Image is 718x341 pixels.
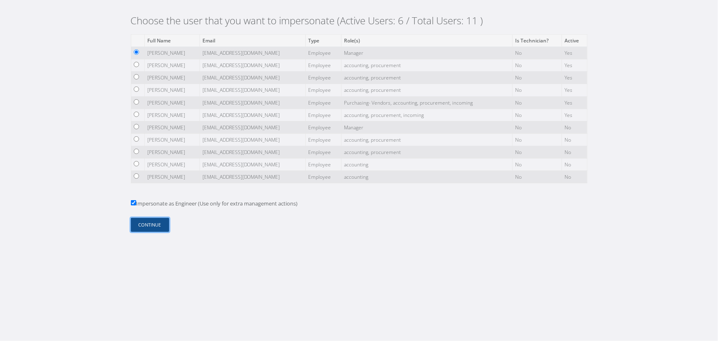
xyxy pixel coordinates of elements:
[306,59,342,72] td: Employee
[306,121,342,133] td: Employee
[342,121,513,133] td: Manager
[342,159,513,171] td: accounting
[562,159,587,171] td: No
[144,121,200,133] td: [PERSON_NAME]
[513,72,562,84] td: No
[342,34,513,47] th: Role(s)
[144,34,200,47] th: Full Name
[562,84,587,96] td: Yes
[342,96,513,109] td: Purchasing- Vendors, accounting, procurement, incoming
[342,72,513,84] td: accounting, procurement
[306,72,342,84] td: Employee
[513,96,562,109] td: No
[513,171,562,183] td: No
[200,84,306,96] td: [EMAIL_ADDRESS][DOMAIN_NAME]
[342,171,513,183] td: accounting
[562,34,587,47] th: Active
[342,146,513,159] td: accounting, procurement
[200,109,306,121] td: [EMAIL_ADDRESS][DOMAIN_NAME]
[562,146,587,159] td: No
[131,200,136,206] input: Impersonate as Engineer (Use only for extra management actions)
[306,47,342,59] td: Employee
[144,133,200,146] td: [PERSON_NAME]
[144,159,200,171] td: [PERSON_NAME]
[306,34,342,47] th: Type
[144,109,200,121] td: [PERSON_NAME]
[513,121,562,133] td: No
[306,146,342,159] td: Employee
[144,47,200,59] td: [PERSON_NAME]
[562,59,587,72] td: Yes
[200,146,306,159] td: [EMAIL_ADDRESS][DOMAIN_NAME]
[144,59,200,72] td: [PERSON_NAME]
[513,133,562,146] td: No
[306,133,342,146] td: Employee
[513,34,562,47] th: Is Technician?
[306,96,342,109] td: Employee
[306,109,342,121] td: Employee
[131,15,588,27] h2: Choose the user that you want to impersonate (Active Users: 6 / Total Users: 11 )
[562,109,587,121] td: Yes
[200,121,306,133] td: [EMAIL_ADDRESS][DOMAIN_NAME]
[562,72,587,84] td: Yes
[306,171,342,183] td: Employee
[513,59,562,72] td: No
[144,171,200,183] td: [PERSON_NAME]
[513,47,562,59] td: No
[200,171,306,183] td: [EMAIL_ADDRESS][DOMAIN_NAME]
[342,133,513,146] td: accounting, procurement
[513,84,562,96] td: No
[200,133,306,146] td: [EMAIL_ADDRESS][DOMAIN_NAME]
[144,146,200,159] td: [PERSON_NAME]
[513,159,562,171] td: No
[342,109,513,121] td: accounting, procurement, incoming
[144,96,200,109] td: [PERSON_NAME]
[562,171,587,183] td: No
[144,72,200,84] td: [PERSON_NAME]
[306,84,342,96] td: Employee
[200,72,306,84] td: [EMAIL_ADDRESS][DOMAIN_NAME]
[342,59,513,72] td: accounting, procurement
[562,121,587,133] td: No
[131,218,169,232] button: Continue
[342,84,513,96] td: accounting, procurement
[513,146,562,159] td: No
[200,47,306,59] td: [EMAIL_ADDRESS][DOMAIN_NAME]
[200,34,306,47] th: Email
[562,96,587,109] td: Yes
[342,47,513,59] td: Manager
[131,200,298,208] label: Impersonate as Engineer (Use only for extra management actions)
[144,84,200,96] td: [PERSON_NAME]
[306,159,342,171] td: Employee
[200,96,306,109] td: [EMAIL_ADDRESS][DOMAIN_NAME]
[562,47,587,59] td: Yes
[562,133,587,146] td: No
[200,59,306,72] td: [EMAIL_ADDRESS][DOMAIN_NAME]
[200,159,306,171] td: [EMAIL_ADDRESS][DOMAIN_NAME]
[513,109,562,121] td: No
